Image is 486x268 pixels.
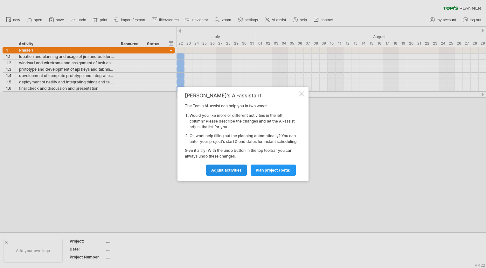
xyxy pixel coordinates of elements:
[211,168,242,173] span: Adjust activities
[190,133,298,145] li: Or, want help filling out the planning automatically? You can enter your project's start & end da...
[251,165,296,176] a: plan project (beta)
[256,168,291,173] span: plan project (beta)
[206,165,247,176] a: Adjust activities
[185,93,298,175] div: The Tom's AI-assist can help you in two ways: Give it a try! With the undo button in the top tool...
[190,113,298,130] li: Would you like more or different activities in the left column? Please describe the changes and l...
[185,93,298,98] div: [PERSON_NAME]'s AI-assistant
